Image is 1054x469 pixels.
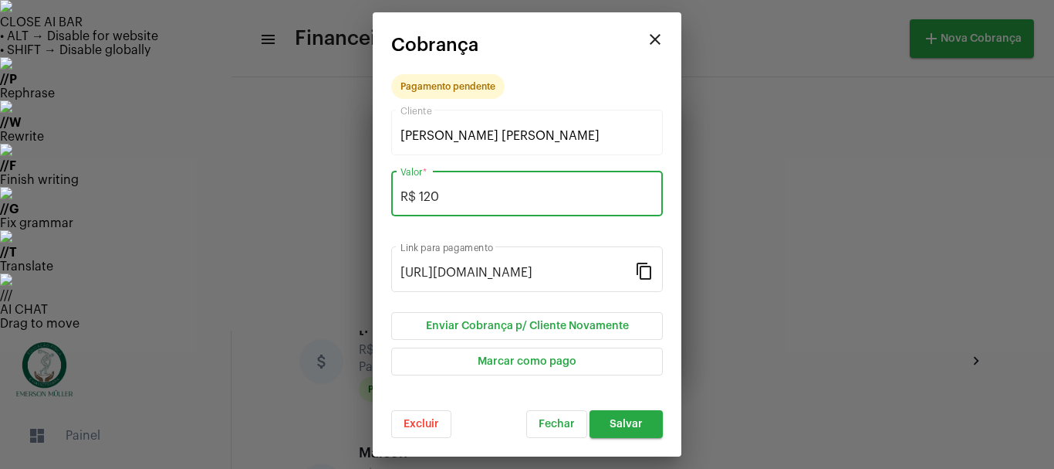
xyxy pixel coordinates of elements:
[404,419,439,430] span: Excluir
[426,321,629,331] span: Enviar Cobrança p/ Cliente Novamente
[478,356,576,367] span: Marcar como pago
[589,410,663,438] button: Salvar
[539,419,575,430] span: Fechar
[610,419,643,430] span: Salvar
[391,348,663,376] button: Marcar como pago
[526,410,587,438] button: Fechar
[391,410,451,438] button: Excluir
